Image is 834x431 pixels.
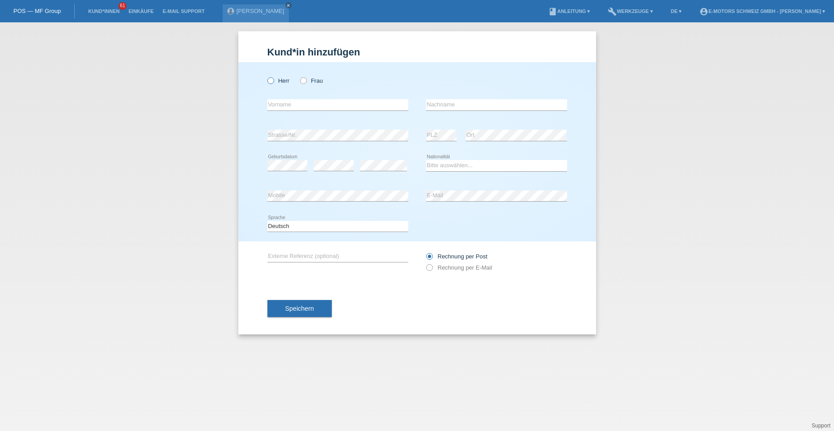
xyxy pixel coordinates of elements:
[426,264,432,275] input: Rechnung per E-Mail
[84,8,124,14] a: Kund*innen
[267,77,290,84] label: Herr
[300,77,323,84] label: Frau
[666,8,686,14] a: DE ▾
[124,8,158,14] a: Einkäufe
[548,7,557,16] i: book
[286,3,291,8] i: close
[285,2,292,8] a: close
[426,264,492,271] label: Rechnung per E-Mail
[119,2,127,10] span: 61
[267,46,567,58] h1: Kund*in hinzufügen
[699,7,708,16] i: account_circle
[426,253,432,264] input: Rechnung per Post
[158,8,209,14] a: E-Mail Support
[267,300,332,317] button: Speichern
[812,423,830,429] a: Support
[426,253,487,260] label: Rechnung per Post
[300,77,306,83] input: Frau
[544,8,594,14] a: bookAnleitung ▾
[695,8,830,14] a: account_circleE-Motors Schweiz GmbH - [PERSON_NAME] ▾
[608,7,617,16] i: build
[267,77,273,83] input: Herr
[603,8,657,14] a: buildWerkzeuge ▾
[285,305,314,312] span: Speichern
[237,8,284,14] a: [PERSON_NAME]
[13,8,61,14] a: POS — MF Group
